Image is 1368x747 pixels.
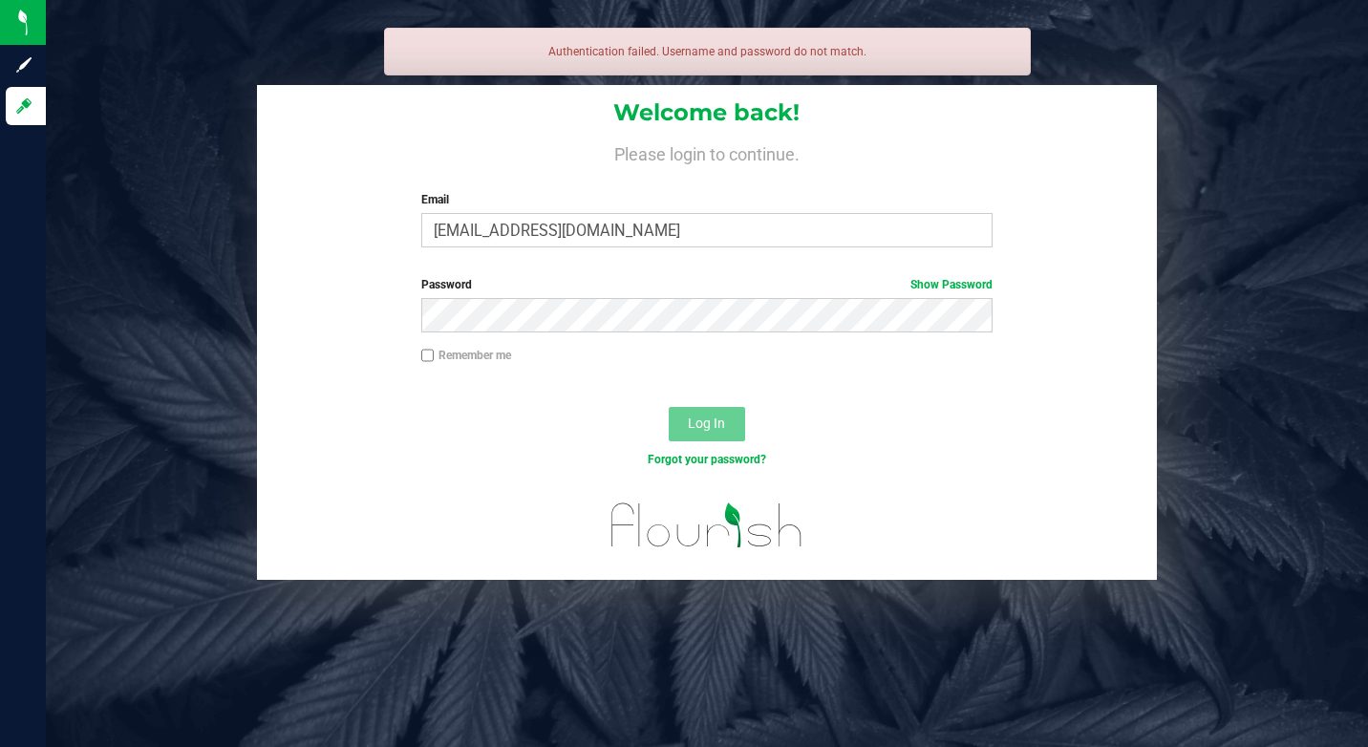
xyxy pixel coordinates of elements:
[648,453,766,466] a: Forgot your password?
[594,489,820,562] img: flourish_logo.svg
[669,407,745,441] button: Log In
[14,55,33,75] inline-svg: Sign up
[421,347,511,364] label: Remember me
[688,416,725,431] span: Log In
[257,141,1158,164] h4: Please login to continue.
[421,349,435,362] input: Remember me
[14,96,33,116] inline-svg: Log in
[257,100,1158,125] h1: Welcome back!
[384,28,1031,75] div: Authentication failed. Username and password do not match.
[421,191,993,208] label: Email
[421,278,472,291] span: Password
[910,278,993,291] a: Show Password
